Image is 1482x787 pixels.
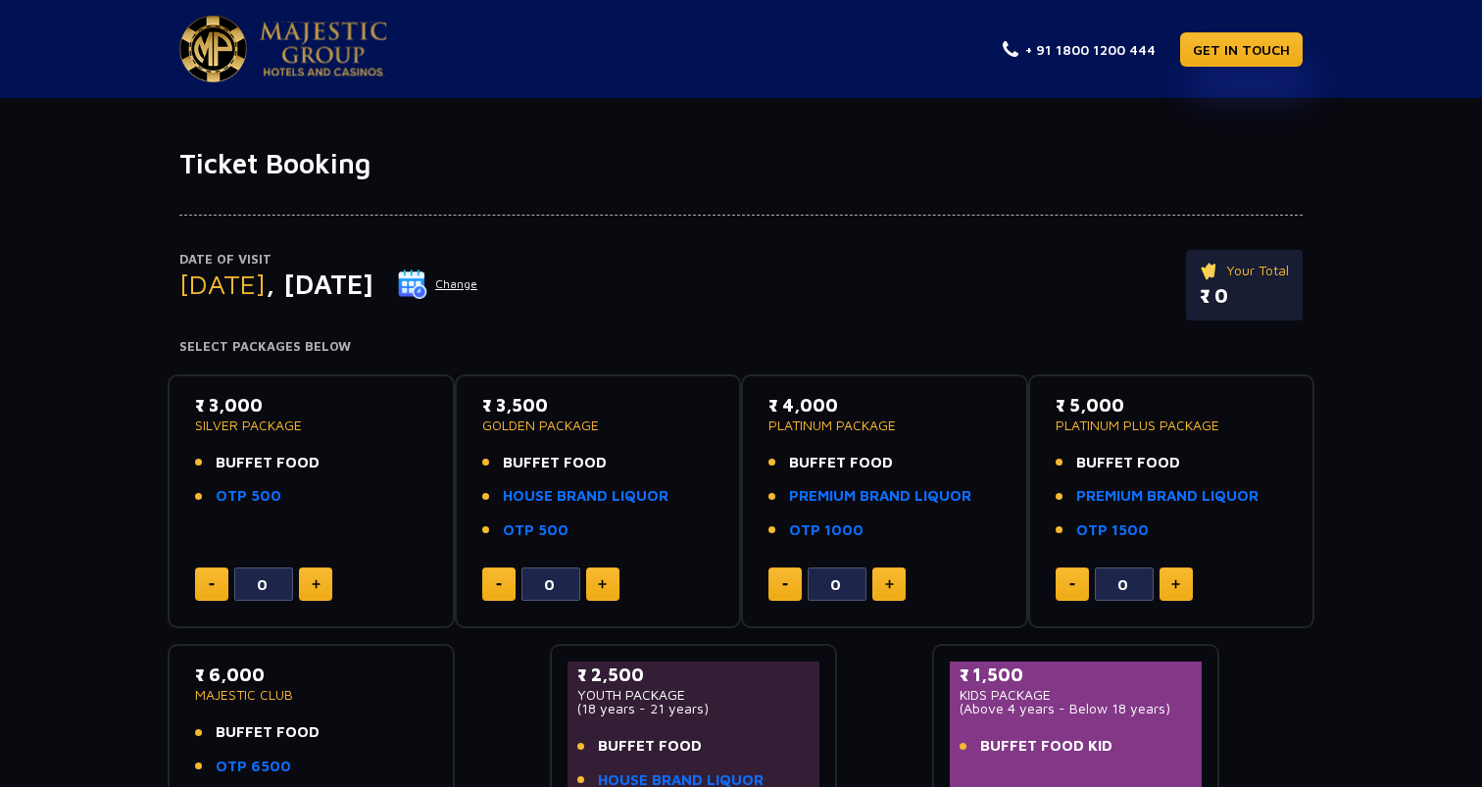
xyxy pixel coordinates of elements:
[1056,392,1288,418] p: ₹ 5,000
[503,485,668,508] a: HOUSE BRAND LIQUOR
[195,662,427,688] p: ₹ 6,000
[1056,418,1288,432] p: PLATINUM PLUS PACKAGE
[503,452,607,474] span: BUFFET FOOD
[397,269,478,300] button: Change
[179,268,266,300] span: [DATE]
[598,735,702,758] span: BUFFET FOOD
[960,688,1192,702] p: KIDS PACKAGE
[1180,32,1303,67] a: GET IN TOUCH
[782,583,788,586] img: minus
[179,250,478,270] p: Date of Visit
[1200,260,1289,281] p: Your Total
[1076,485,1259,508] a: PREMIUM BRAND LIQUOR
[789,519,864,542] a: OTP 1000
[503,519,568,542] a: OTP 500
[1003,39,1156,60] a: + 91 1800 1200 444
[312,579,321,589] img: plus
[960,662,1192,688] p: ₹ 1,500
[195,688,427,702] p: MAJESTIC CLUB
[482,392,715,418] p: ₹ 3,500
[266,268,373,300] span: , [DATE]
[496,583,502,586] img: minus
[179,147,1303,180] h1: Ticket Booking
[768,392,1001,418] p: ₹ 4,000
[195,392,427,418] p: ₹ 3,000
[1171,579,1180,589] img: plus
[598,579,607,589] img: plus
[482,418,715,432] p: GOLDEN PACKAGE
[216,721,320,744] span: BUFFET FOOD
[789,485,971,508] a: PREMIUM BRAND LIQUOR
[216,756,291,778] a: OTP 6500
[1200,260,1220,281] img: ticket
[216,452,320,474] span: BUFFET FOOD
[260,22,387,76] img: Majestic Pride
[179,339,1303,355] h4: Select Packages Below
[577,702,810,715] p: (18 years - 21 years)
[577,688,810,702] p: YOUTH PACKAGE
[768,418,1001,432] p: PLATINUM PACKAGE
[789,452,893,474] span: BUFFET FOOD
[1200,281,1289,311] p: ₹ 0
[577,662,810,688] p: ₹ 2,500
[1076,452,1180,474] span: BUFFET FOOD
[195,418,427,432] p: SILVER PACKAGE
[1076,519,1149,542] a: OTP 1500
[179,16,247,82] img: Majestic Pride
[960,702,1192,715] p: (Above 4 years - Below 18 years)
[216,485,281,508] a: OTP 500
[1069,583,1075,586] img: minus
[209,583,215,586] img: minus
[885,579,894,589] img: plus
[980,735,1112,758] span: BUFFET FOOD KID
